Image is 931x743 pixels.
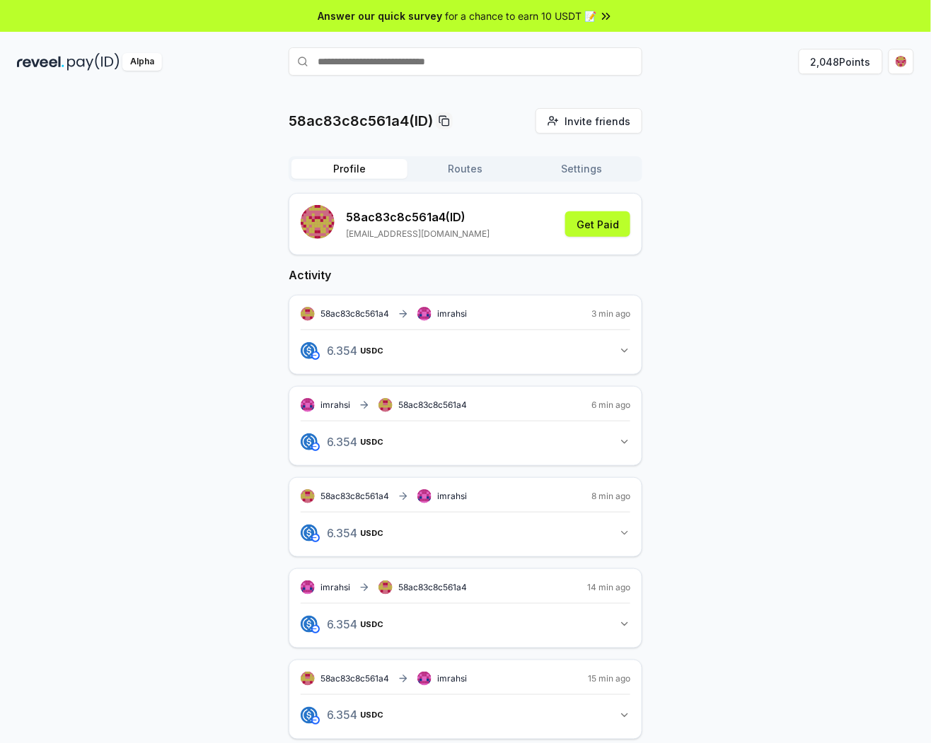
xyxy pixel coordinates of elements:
[301,433,318,450] img: logo.png
[311,443,320,451] img: base-network.png
[289,111,433,131] p: 58ac83c8c561a4(ID)
[346,228,490,240] p: [EMAIL_ADDRESS][DOMAIN_NAME]
[799,49,883,74] button: 2,048Points
[587,582,630,593] span: 14 min ago
[291,159,407,179] button: Profile
[588,673,630,684] span: 15 min ago
[311,534,320,542] img: base-network.png
[320,491,389,502] span: 58ac83c8c561a4
[320,308,389,320] span: 58ac83c8c561a4
[398,399,467,411] span: 58ac83c8c561a4
[301,703,630,727] button: 6.354USDC
[311,716,320,725] img: base-network.png
[318,8,442,23] span: Answer our quick survey
[320,673,389,684] span: 58ac83c8c561a4
[398,582,467,593] span: 58ac83c8c561a4
[301,342,318,359] img: logo.png
[301,612,630,636] button: 6.354USDC
[437,673,467,684] span: imrahsi
[301,521,630,545] button: 6.354USDC
[536,108,642,134] button: Invite friends
[320,582,350,593] span: imrahsi
[301,525,318,542] img: logo.png
[565,114,630,129] span: Invite friends
[301,707,318,724] img: logo.png
[311,625,320,633] img: base-network.png
[122,53,162,71] div: Alpha
[320,399,350,411] span: imrahsi
[437,491,467,502] span: imrahsi
[289,267,642,283] h2: Activity
[301,339,630,363] button: 6.354USDC
[524,159,640,179] button: Settings
[346,209,490,226] p: 58ac83c8c561a4 (ID)
[67,53,120,71] img: pay_id
[301,616,318,633] img: logo.png
[437,308,467,320] span: imrahsi
[407,159,524,179] button: Routes
[445,8,596,23] span: for a chance to earn 10 USDT 📝
[591,399,630,411] span: 6 min ago
[311,351,320,360] img: base-network.png
[17,53,64,71] img: reveel_dark
[301,430,630,454] button: 6.354USDC
[591,308,630,320] span: 3 min ago
[591,491,630,502] span: 8 min ago
[565,211,630,237] button: Get Paid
